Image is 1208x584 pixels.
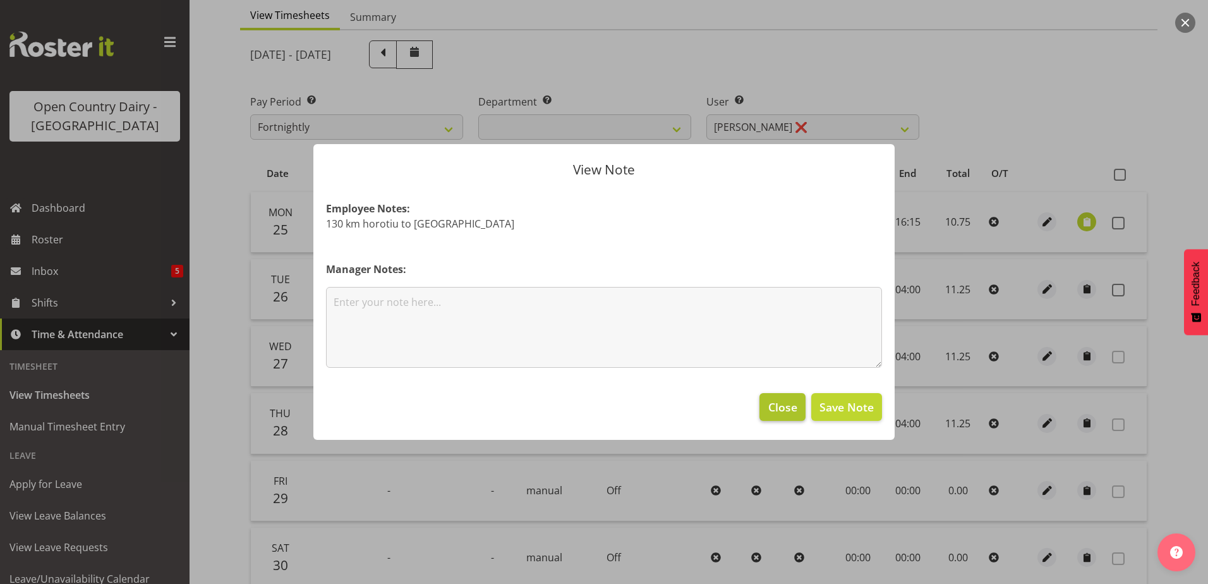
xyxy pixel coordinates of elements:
[326,201,882,216] h4: Employee Notes:
[1170,546,1183,559] img: help-xxl-2.png
[819,399,874,415] span: Save Note
[326,216,882,231] p: 130 km horotiu to [GEOGRAPHIC_DATA]
[759,393,805,421] button: Close
[811,393,882,421] button: Save Note
[1184,249,1208,335] button: Feedback - Show survey
[326,163,882,176] p: View Note
[1190,262,1202,306] span: Feedback
[326,262,882,277] h4: Manager Notes:
[768,399,797,415] span: Close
